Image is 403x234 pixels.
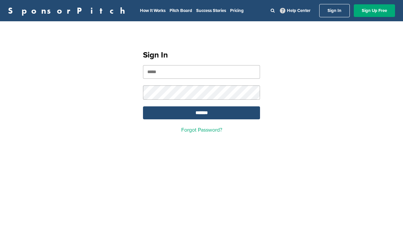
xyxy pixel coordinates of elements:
a: Pricing [230,8,244,13]
a: Sign Up Free [354,4,395,17]
a: Forgot Password? [181,127,222,133]
a: How It Works [140,8,166,13]
h1: Sign In [143,49,260,61]
a: Pitch Board [170,8,192,13]
a: Help Center [279,7,312,15]
a: Sign In [319,4,350,17]
a: SponsorPitch [8,6,129,15]
a: Success Stories [196,8,226,13]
